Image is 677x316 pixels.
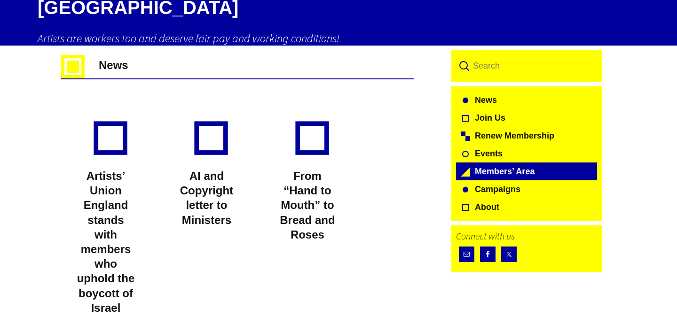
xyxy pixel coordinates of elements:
[456,91,597,109] a: News
[456,198,597,216] a: About
[77,170,135,314] a: Artists’ Union England stands with members who uphold the boycott of Israel
[456,180,597,198] a: Campaigns
[280,170,335,241] a: From “Hand to Mouth” to Bread and Roses
[180,170,233,226] a: AI and Copyright letter to Ministers
[38,31,639,46] h2: Artists are workers too and deserve fair pay and working conditions!
[456,127,597,145] a: Renew Membership
[456,230,597,242] h3: Connect with us
[456,145,597,162] a: Events
[66,60,409,80] h1: News
[456,162,597,180] a: Members’ Area
[456,109,597,127] a: Join Us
